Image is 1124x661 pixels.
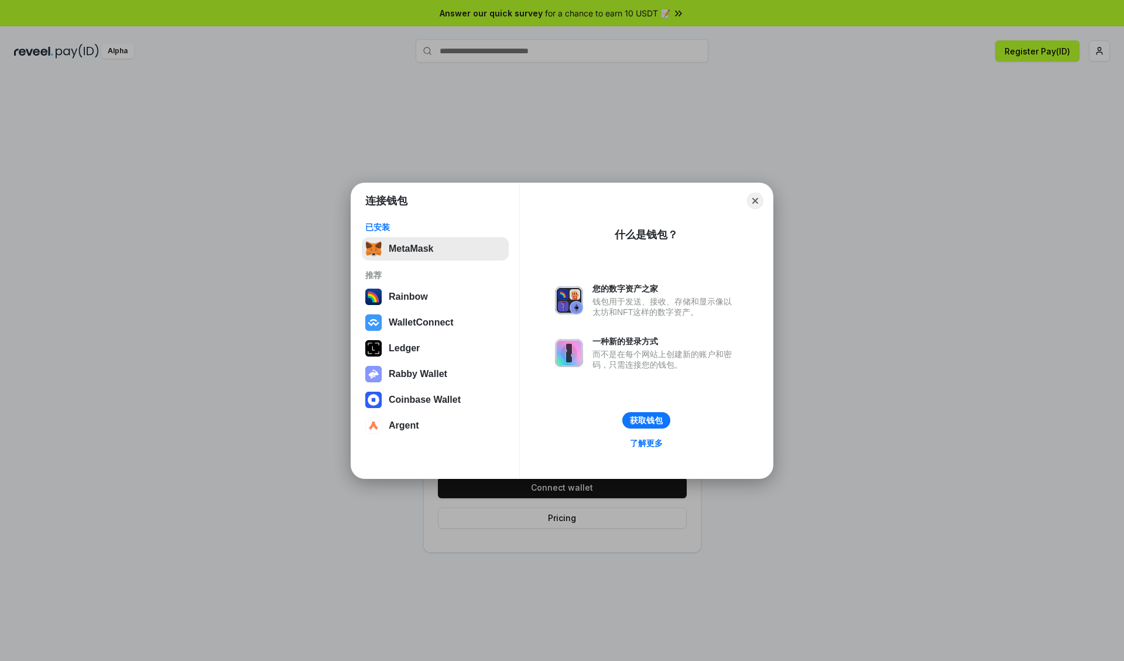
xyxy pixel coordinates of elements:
[365,222,505,232] div: 已安装
[362,362,509,386] button: Rabby Wallet
[389,395,461,405] div: Coinbase Wallet
[630,415,663,426] div: 获取钱包
[389,317,454,328] div: WalletConnect
[362,237,509,261] button: MetaMask
[365,417,382,434] img: svg+xml,%3Csvg%20width%3D%2228%22%20height%3D%2228%22%20viewBox%3D%220%200%2028%2028%22%20fill%3D...
[365,392,382,408] img: svg+xml,%3Csvg%20width%3D%2228%22%20height%3D%2228%22%20viewBox%3D%220%200%2028%2028%22%20fill%3D...
[389,244,433,254] div: MetaMask
[362,311,509,334] button: WalletConnect
[389,420,419,431] div: Argent
[389,292,428,302] div: Rainbow
[592,296,738,317] div: 钱包用于发送、接收、存储和显示像以太坊和NFT这样的数字资产。
[555,286,583,314] img: svg+xml,%3Csvg%20xmlns%3D%22http%3A%2F%2Fwww.w3.org%2F2000%2Fsvg%22%20fill%3D%22none%22%20viewBox...
[615,228,678,242] div: 什么是钱包？
[592,349,738,370] div: 而不是在每个网站上创建新的账户和密码，只需连接您的钱包。
[362,388,509,412] button: Coinbase Wallet
[362,337,509,360] button: Ledger
[592,283,738,294] div: 您的数字资产之家
[389,343,420,354] div: Ledger
[365,289,382,305] img: svg+xml,%3Csvg%20width%3D%22120%22%20height%3D%22120%22%20viewBox%3D%220%200%20120%20120%22%20fil...
[555,339,583,367] img: svg+xml,%3Csvg%20xmlns%3D%22http%3A%2F%2Fwww.w3.org%2F2000%2Fsvg%22%20fill%3D%22none%22%20viewBox...
[630,438,663,448] div: 了解更多
[623,436,670,451] a: 了解更多
[362,414,509,437] button: Argent
[747,193,763,209] button: Close
[389,369,447,379] div: Rabby Wallet
[622,412,670,429] button: 获取钱包
[365,366,382,382] img: svg+xml,%3Csvg%20xmlns%3D%22http%3A%2F%2Fwww.w3.org%2F2000%2Fsvg%22%20fill%3D%22none%22%20viewBox...
[592,336,738,347] div: 一种新的登录方式
[365,241,382,257] img: svg+xml,%3Csvg%20fill%3D%22none%22%20height%3D%2233%22%20viewBox%3D%220%200%2035%2033%22%20width%...
[365,270,505,280] div: 推荐
[365,340,382,357] img: svg+xml,%3Csvg%20xmlns%3D%22http%3A%2F%2Fwww.w3.org%2F2000%2Fsvg%22%20width%3D%2228%22%20height%3...
[365,314,382,331] img: svg+xml,%3Csvg%20width%3D%2228%22%20height%3D%2228%22%20viewBox%3D%220%200%2028%2028%22%20fill%3D...
[365,194,407,208] h1: 连接钱包
[362,285,509,309] button: Rainbow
